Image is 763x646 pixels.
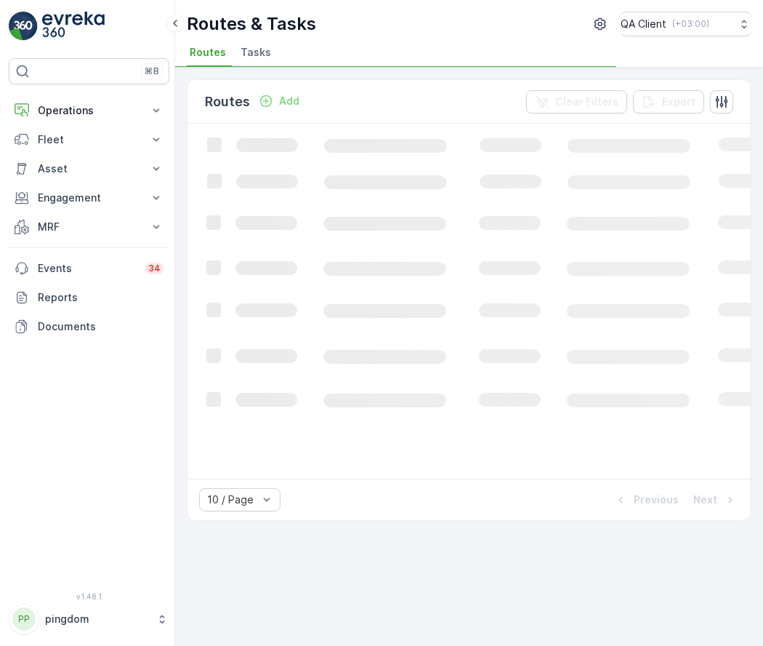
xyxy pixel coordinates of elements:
button: QA Client(+03:00) [621,12,751,36]
p: 34 [148,263,161,274]
p: ⌘B [145,65,159,77]
button: Export [633,90,704,113]
button: Previous [612,491,680,509]
button: Fleet [9,125,169,154]
p: pingdom [45,612,149,626]
p: Events [38,261,137,276]
a: Reports [9,283,169,312]
span: v 1.48.1 [9,592,169,601]
span: Tasks [241,45,271,60]
p: Routes & Tasks [187,12,316,36]
a: Events34 [9,254,169,283]
a: Documents [9,312,169,341]
p: Previous [634,493,679,507]
button: MRF [9,212,169,242]
p: MRF [38,220,140,234]
p: Export [662,95,695,109]
img: logo_light-DOdMpM7g.png [42,12,105,41]
p: ( +03:00 ) [672,18,709,30]
span: Routes [190,45,226,60]
p: QA Client [621,17,666,31]
button: Asset [9,154,169,183]
p: Next [693,493,717,507]
p: Fleet [38,132,140,147]
p: Clear Filters [555,95,618,109]
button: Operations [9,96,169,125]
div: PP [12,607,36,631]
p: Routes [205,92,250,112]
button: Clear Filters [526,90,627,113]
button: Next [692,491,739,509]
button: Add [253,92,305,110]
p: Asset [38,161,140,176]
p: Reports [38,290,163,305]
p: Add [279,94,299,108]
button: PPpingdom [9,604,169,634]
button: Engagement [9,183,169,212]
p: Engagement [38,191,140,205]
img: logo [9,12,38,41]
p: Documents [38,319,163,334]
p: Operations [38,103,140,118]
